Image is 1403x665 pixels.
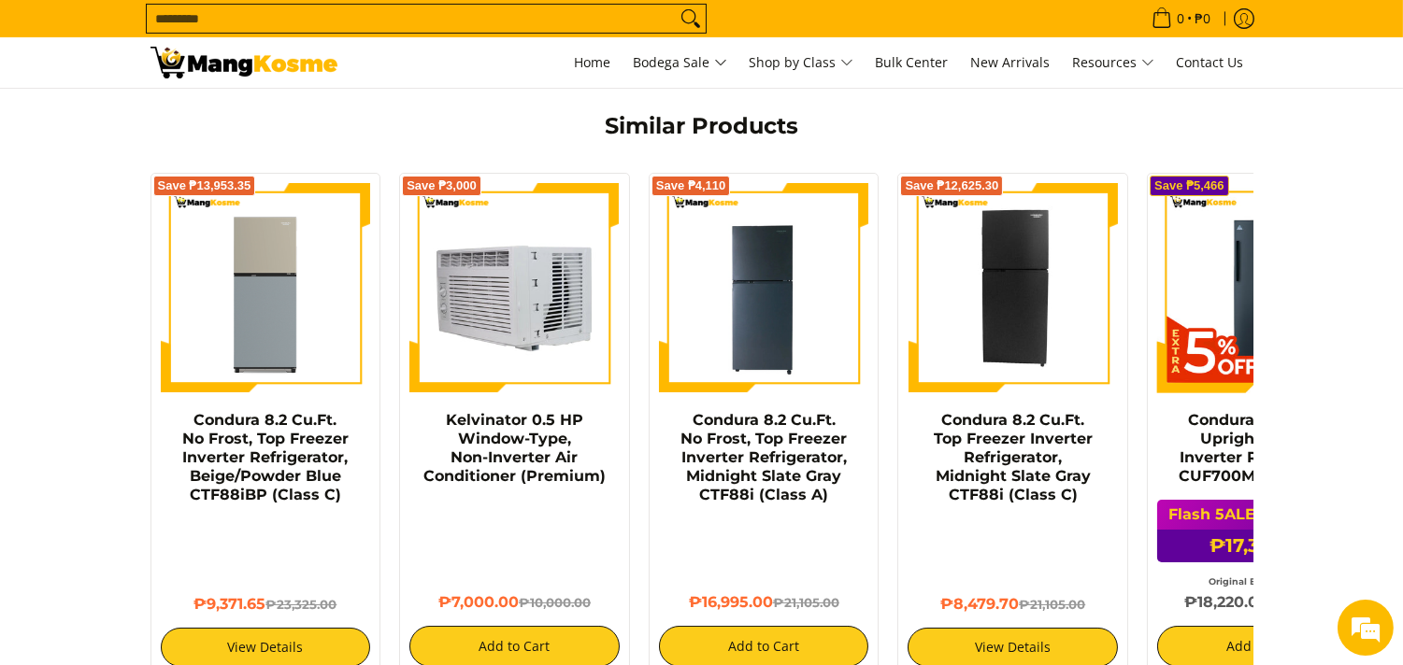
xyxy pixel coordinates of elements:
[37,303,301,385] span: hindi po [PERSON_NAME] pwede. pwede po kayo mag padala ng [MEDICAL_DATA] po dito and Care off nal...
[934,411,1093,503] a: Condura 8.2 Cu.Ft. Top Freezer Inverter Refrigerator, Midnight Slate Gray CTF88i (Class C)
[680,411,847,503] a: Condura 8.2 Cu.Ft. No Frost, Top Freezer Inverter Refrigerator, Midnight Slate Gray CTF88i (Class A)
[161,595,371,614] h6: ₱9,371.65
[265,597,336,612] del: ₱23,325.00
[740,37,863,88] a: Shop by Class
[307,9,351,54] div: Minimize live chat window
[1167,37,1253,88] a: Contact Us
[1157,593,1367,612] h6: ₱18,220.00
[1193,12,1214,25] span: ₱0
[1175,12,1188,25] span: 0
[356,37,1253,88] nav: Main Menu
[866,37,958,88] a: Bulk Center
[908,183,1118,393] img: Condura 8.2 Cu.Ft. Top Freezer Inverter Refrigerator, Midnight Slate Gray CTF88i (Class C)
[876,53,949,71] span: Bulk Center
[321,465,341,482] span: End chat
[32,276,341,291] div: [PERSON_NAME]
[1146,8,1217,29] span: •
[1179,411,1346,485] a: Condura 7.0 Cu. Ft. Upright Freezer Inverter Refrigerator, CUF700MNi (Class A)
[182,411,349,503] a: Condura 8.2 Cu.Ft. No Frost, Top Freezer Inverter Refrigerator, Beige/Powder Blue CTF88iBP (Class C)
[158,180,251,191] span: Save ₱13,953.35
[51,209,341,265] div: 11:26 AM
[1019,597,1085,612] del: ₱21,105.00
[323,513,342,531] span: Attach a file
[634,51,727,75] span: Bodega Sale
[110,88,327,113] div: Jason
[297,465,311,482] span: More actions
[1157,183,1367,393] img: Condura 7.0 Cu. Ft. Upright Freezer Inverter Refrigerator, CUF700MNi (Class A)
[905,180,998,191] span: Save ₱12,625.30
[1073,51,1154,75] span: Resources
[750,51,853,75] span: Shop by Class
[32,191,332,205] div: asa_sheila
[962,37,1060,88] a: New Arrivals
[519,595,591,610] del: ₱10,000.00
[773,595,839,610] del: ₱21,105.00
[659,183,869,393] img: Condura 8.2 Cu.Ft. No Frost, Top Freezer Inverter Refrigerator, Midnight Slate Gray CTF88i (Class A)
[64,217,328,258] span: working abroad po kase kya online shopping po.
[676,5,706,33] button: Search
[295,513,314,531] span: Send voice message
[908,595,1118,614] h6: ₱8,479.70
[565,37,621,88] a: Home
[21,87,49,115] div: Navigation go back
[128,422,341,458] div: 11:32 AM
[9,489,356,556] textarea: Type your message and hit 'Enter'
[1177,53,1244,71] span: Contact Us
[1157,530,1367,562] h6: ₱17,309.00
[1154,180,1224,191] span: Save ₱5,466
[659,593,869,612] h6: ₱16,995.00
[423,411,606,485] a: Kelvinator 0.5 HP Window-Type, Non-Inverter Air Conditioner (Premium)
[971,53,1051,71] span: New Arrivals
[1209,576,1316,587] small: Original Bodega Price:
[24,295,314,392] div: 11:29 AM
[161,183,371,393] img: Condura 8.2 Cu.Ft. No Frost, Top Freezer Inverter Refrigerator, Beige/Powder Blue CTF88iBP (Class C)
[141,430,328,450] span: ganun po ba.cge po..thank you..
[407,180,477,191] span: Save ₱3,000
[624,37,737,88] a: Bodega Sale
[1064,37,1164,88] a: Resources
[150,47,337,78] img: Condura Bottom Freezer Inverter Ref CBF-255i (Class C) l Mang Kosme
[575,53,611,71] span: Home
[409,593,620,612] h6: ₱7,000.00
[32,403,332,418] div: asa_sheila
[409,183,620,393] img: Kelvinator 0.5 HP Window-Type, Non-Inverter Air Conditioner (Premium) - 0
[291,112,1113,140] h2: Similar Products
[656,180,726,191] span: Save ₱4,110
